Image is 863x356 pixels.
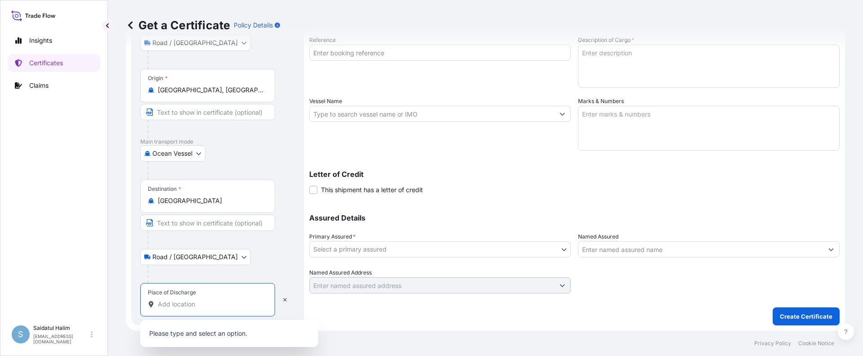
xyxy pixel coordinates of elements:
p: Please type and select an option. [144,324,315,343]
input: Enter booking reference [309,45,571,61]
p: Main transport mode [140,138,295,145]
button: Show suggestions [554,106,570,122]
p: Saidatul Halim [33,324,89,332]
label: Vessel Name [309,97,342,106]
div: Place of Discharge [148,289,196,296]
div: Show suggestions [140,320,318,347]
p: Privacy Policy [754,340,791,347]
input: Place of Discharge [158,300,264,309]
span: Ocean Vessel [152,149,192,158]
p: Create Certificate [780,312,832,321]
span: This shipment has a letter of credit [321,185,423,194]
span: Primary Assured [309,232,356,241]
p: Get a Certificate [126,18,230,32]
input: Type to search vessel name or IMO [310,106,554,122]
span: Select a primary assured [313,245,387,254]
input: Text to appear on certificate [140,104,275,120]
input: Origin [158,86,264,95]
button: Show suggestions [823,241,839,257]
input: Assured Name [578,241,823,257]
p: Cookie Notice [798,340,834,347]
p: Certificates [29,59,63,68]
p: Assured Details [309,214,840,221]
input: Destination [158,196,264,205]
input: Named Assured Address [310,277,554,293]
p: Insights [29,36,52,45]
p: Policy Details [234,21,273,30]
label: Marks & Numbers [578,97,624,106]
button: Select transport [140,145,205,162]
div: Destination [148,185,181,193]
span: Road / [GEOGRAPHIC_DATA] [152,252,238,261]
button: Select transport [140,249,251,265]
div: Origin [148,75,168,82]
p: [EMAIL_ADDRESS][DOMAIN_NAME] [33,333,89,344]
button: Show suggestions [554,277,570,293]
input: Text to appear on certificate [140,215,275,231]
span: S [18,330,23,339]
label: Named Assured Address [309,268,372,277]
p: Letter of Credit [309,171,840,178]
p: Claims [29,81,49,90]
label: Named Assured [578,232,618,241]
